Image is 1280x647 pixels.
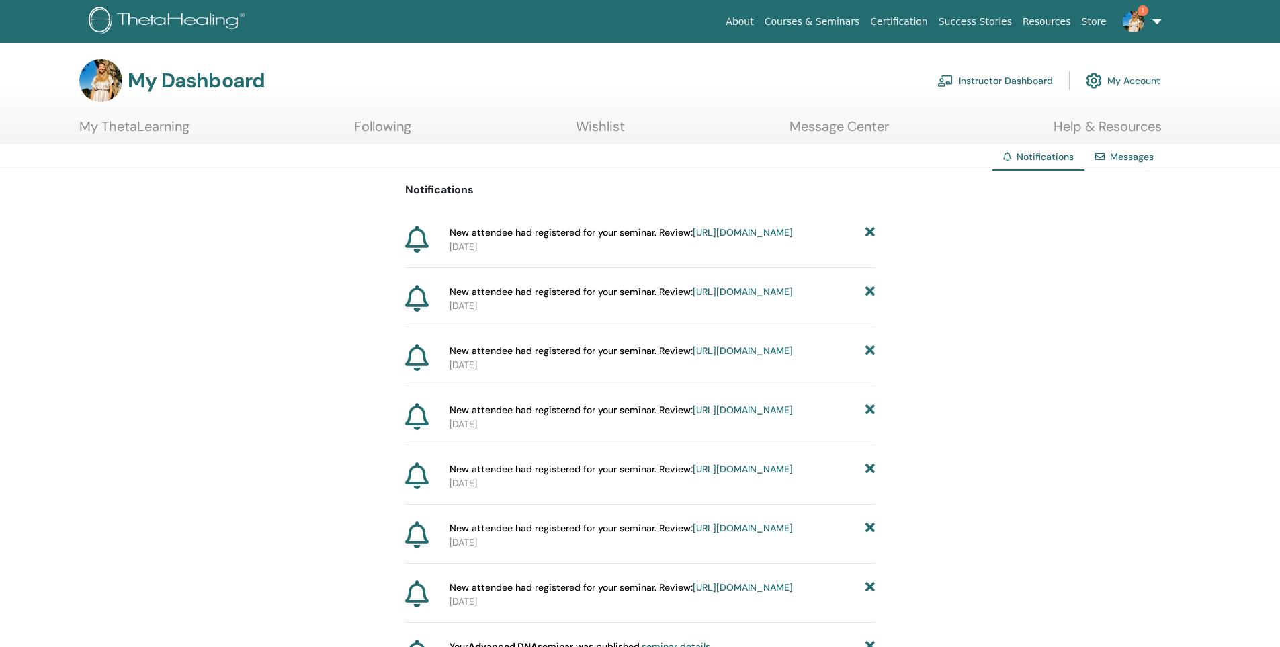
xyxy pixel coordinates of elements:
a: [URL][DOMAIN_NAME] [693,345,793,357]
a: Messages [1110,150,1154,163]
img: cog.svg [1086,69,1102,92]
a: [URL][DOMAIN_NAME] [693,522,793,534]
p: [DATE] [450,358,876,372]
p: Notifications [405,182,876,198]
a: My Account [1086,66,1160,95]
span: New attendee had registered for your seminar. Review: [450,521,793,535]
a: Following [354,118,411,144]
span: New attendee had registered for your seminar. Review: [450,226,793,240]
a: [URL][DOMAIN_NAME] [693,226,793,239]
img: logo.png [89,7,249,37]
a: Courses & Seminars [759,9,865,34]
span: Notifications [1017,150,1074,163]
span: New attendee had registered for your seminar. Review: [450,403,793,417]
a: [URL][DOMAIN_NAME] [693,286,793,298]
img: default.jpg [79,59,122,102]
p: [DATE] [450,595,876,609]
p: [DATE] [450,476,876,490]
a: Wishlist [576,118,625,144]
a: Help & Resources [1054,118,1162,144]
a: [URL][DOMAIN_NAME] [693,463,793,475]
img: chalkboard-teacher.svg [937,75,953,87]
a: [URL][DOMAIN_NAME] [693,581,793,593]
h3: My Dashboard [128,69,265,93]
span: New attendee had registered for your seminar. Review: [450,344,793,358]
a: Store [1076,9,1112,34]
p: [DATE] [450,240,876,254]
span: New attendee had registered for your seminar. Review: [450,580,793,595]
span: New attendee had registered for your seminar. Review: [450,285,793,299]
a: My ThetaLearning [79,118,189,144]
a: Resources [1017,9,1076,34]
p: [DATE] [450,299,876,313]
a: Success Stories [933,9,1017,34]
a: Certification [865,9,933,34]
p: [DATE] [450,535,876,550]
p: [DATE] [450,417,876,431]
a: Instructor Dashboard [937,66,1053,95]
a: About [720,9,759,34]
span: 1 [1138,5,1148,16]
a: Message Center [790,118,889,144]
a: [URL][DOMAIN_NAME] [693,404,793,416]
img: default.jpg [1123,11,1144,32]
span: New attendee had registered for your seminar. Review: [450,462,793,476]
